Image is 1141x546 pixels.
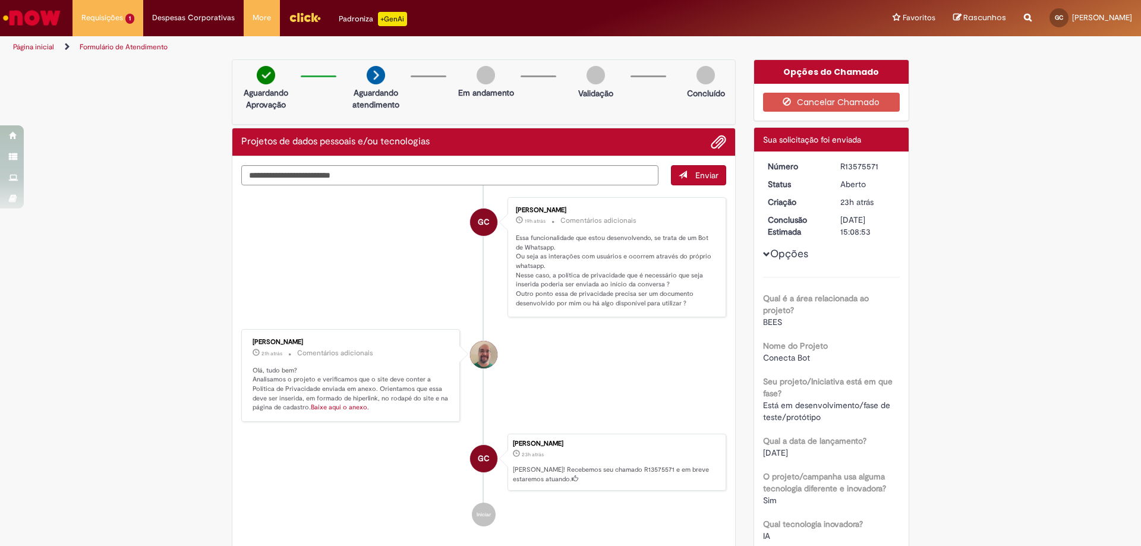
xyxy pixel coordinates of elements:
[696,66,715,84] img: img-circle-grey.png
[763,134,861,145] span: Sua solicitação foi enviada
[963,12,1006,23] span: Rascunhos
[671,165,726,185] button: Enviar
[378,12,407,26] p: +GenAi
[241,185,726,538] ul: Histórico de tíquete
[125,14,134,24] span: 1
[687,87,725,99] p: Concluído
[695,170,718,181] span: Enviar
[840,160,896,172] div: R13575571
[478,208,490,236] span: GC
[241,165,658,185] textarea: Digite sua mensagem aqui...
[261,350,282,357] span: 21h atrás
[311,403,369,412] a: Baixe aqui o anexo.
[253,366,450,413] p: Olá, tudo bem? Analisamos o projeto e verificamos que o site deve conter a Política de Privacidad...
[253,12,271,24] span: More
[261,350,282,357] time: 29/09/2025 12:06:44
[840,197,874,207] time: 29/09/2025 10:08:47
[763,376,893,399] b: Seu projeto/Iniciativa está em que fase?
[367,66,385,84] img: arrow-next.png
[522,451,544,458] span: 23h atrás
[560,216,636,226] small: Comentários adicionais
[759,160,832,172] dt: Número
[297,348,373,358] small: Comentários adicionais
[516,233,714,308] p: Essa funcionalidade que estou desenvolvendo, se trata de um Bot de Whatsapp. Ou seja as interaçõe...
[763,400,893,422] span: Está em desenvolvimento/fase de teste/protótipo
[587,66,605,84] img: img-circle-grey.png
[339,12,407,26] div: Padroniza
[470,209,497,236] div: Guilherme Gomes Medrado Da Costa
[516,207,714,214] div: [PERSON_NAME]
[763,93,900,112] button: Cancelar Chamado
[525,217,546,225] span: 19h atrás
[253,339,450,346] div: [PERSON_NAME]
[763,495,777,506] span: Sim
[478,444,490,473] span: GC
[763,340,828,351] b: Nome do Projeto
[763,352,810,363] span: Conecta Bot
[257,66,275,84] img: check-circle-green.png
[513,465,720,484] p: [PERSON_NAME]! Recebemos seu chamado R13575571 e em breve estaremos atuando.
[840,214,896,238] div: [DATE] 15:08:53
[759,196,832,208] dt: Criação
[81,12,123,24] span: Requisições
[763,293,869,315] b: Qual é a área relacionada ao projeto?
[241,137,430,147] h2: Projetos de dados pessoais e/ou tecnologias Histórico de tíquete
[763,435,866,446] b: Qual a data de lançamento?
[1072,12,1132,23] span: [PERSON_NAME]
[522,451,544,458] time: 29/09/2025 10:08:47
[763,531,770,541] span: IA
[754,60,909,84] div: Opções do Chamado
[763,317,782,327] span: BEES
[9,36,752,58] ul: Trilhas de página
[903,12,935,24] span: Favoritos
[840,197,874,207] span: 23h atrás
[13,42,54,52] a: Página inicial
[458,87,514,99] p: Em andamento
[241,434,726,491] li: Guilherme Gomes Medrado Da Costa
[759,214,832,238] dt: Conclusão Estimada
[763,519,863,529] b: Qual tecnologia inovadora?
[840,196,896,208] div: 29/09/2025 10:08:47
[477,66,495,84] img: img-circle-grey.png
[80,42,168,52] a: Formulário de Atendimento
[347,87,405,111] p: Aguardando atendimento
[1,6,62,30] img: ServiceNow
[470,341,497,368] div: Luiz Fernando De Souza Celarino
[711,134,726,150] button: Adicionar anexos
[513,440,720,447] div: [PERSON_NAME]
[237,87,295,111] p: Aguardando Aprovação
[763,447,788,458] span: [DATE]
[759,178,832,190] dt: Status
[289,8,321,26] img: click_logo_yellow_360x200.png
[840,178,896,190] div: Aberto
[578,87,613,99] p: Validação
[470,445,497,472] div: Guilherme Gomes Medrado Da Costa
[525,217,546,225] time: 29/09/2025 14:02:10
[152,12,235,24] span: Despesas Corporativas
[763,471,886,494] b: O projeto/campanha usa alguma tecnologia diferente e inovadora?
[953,12,1006,24] a: Rascunhos
[1055,14,1063,21] span: GC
